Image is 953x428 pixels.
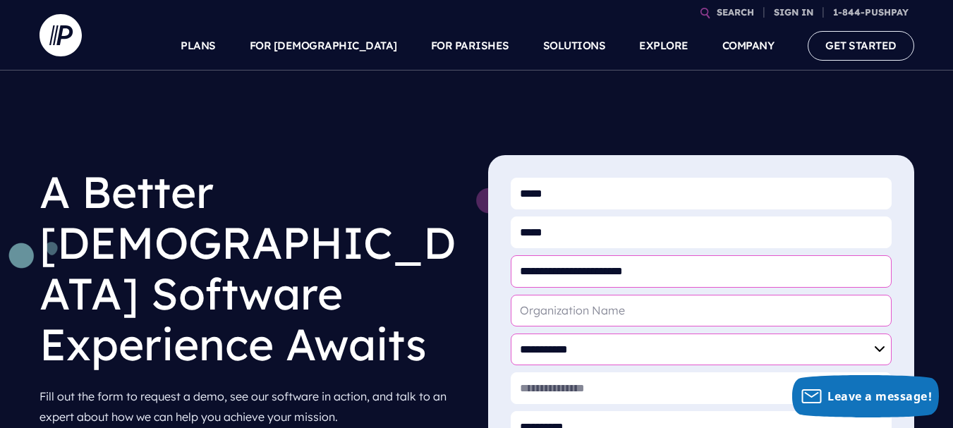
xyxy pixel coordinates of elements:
[792,375,939,417] button: Leave a message!
[827,389,932,404] span: Leave a message!
[250,21,397,71] a: FOR [DEMOGRAPHIC_DATA]
[511,295,892,326] input: Organization Name
[431,21,509,71] a: FOR PARISHES
[543,21,606,71] a: SOLUTIONS
[639,21,688,71] a: EXPLORE
[40,155,466,381] h1: A Better [DEMOGRAPHIC_DATA] Software Experience Awaits
[722,21,775,71] a: COMPANY
[181,21,216,71] a: PLANS
[808,31,914,60] a: GET STARTED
